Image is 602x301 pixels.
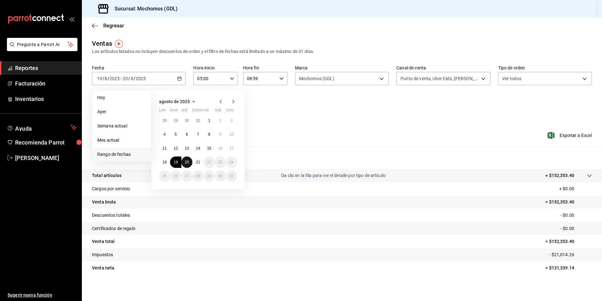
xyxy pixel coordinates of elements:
p: Venta total [92,238,115,245]
p: + $0.00 [559,186,592,192]
p: = $131,339.14 [545,265,592,271]
span: Semana actual [97,123,146,129]
span: Regresar [103,23,124,29]
abbr: 20 de agosto de 2025 [185,160,189,164]
p: - $0.00 [560,225,592,232]
span: - [121,76,122,81]
abbr: domingo [226,108,234,115]
abbr: 12 de agosto de 2025 [173,146,178,150]
span: Ver todos [502,75,521,82]
abbr: 1 de agosto de 2025 [208,118,210,123]
abbr: 31 de julio de 2025 [196,118,200,123]
p: Impuestos [92,251,113,258]
label: Canal de venta [396,66,490,70]
span: Reportes [15,64,77,72]
abbr: 3 de agosto de 2025 [230,118,233,123]
button: 15 de agosto de 2025 [204,143,215,154]
abbr: lunes [159,108,166,115]
span: Mochomos (GDL) [299,75,334,82]
abbr: 28 de julio de 2025 [162,118,167,123]
button: 6 de agosto de 2025 [181,129,192,140]
p: Da clic en la fila para ver el detalle por tipo de artículo [281,172,386,179]
span: Recomienda Parrot [15,138,77,147]
abbr: 11 de agosto de 2025 [162,146,167,150]
button: 29 de agosto de 2025 [204,170,215,182]
button: 31 de agosto de 2025 [226,170,237,182]
abbr: 25 de agosto de 2025 [162,174,167,178]
button: 24 de agosto de 2025 [226,156,237,168]
button: 5 de agosto de 2025 [170,129,181,140]
button: 7 de agosto de 2025 [192,129,203,140]
label: Tipo de orden [498,66,592,70]
span: / [107,76,109,81]
p: Cargos por servicio [92,186,130,192]
abbr: 7 de agosto de 2025 [197,132,199,137]
input: -- [122,76,128,81]
abbr: viernes [204,108,209,115]
button: Regresar [92,23,124,29]
abbr: sábado [215,108,221,115]
abbr: 23 de agosto de 2025 [218,160,222,164]
abbr: 4 de agosto de 2025 [163,132,166,137]
p: + $152,353.40 [545,172,574,179]
span: Inventarios [15,95,77,103]
input: ---- [109,76,120,81]
abbr: 28 de agosto de 2025 [196,174,200,178]
button: 30 de julio de 2025 [181,115,192,126]
span: Ayuda [15,124,68,131]
span: / [102,76,104,81]
button: 27 de agosto de 2025 [181,170,192,182]
button: open_drawer_menu [69,16,74,21]
a: Pregunta a Parrot AI [4,46,77,52]
abbr: 16 de agosto de 2025 [218,146,222,150]
p: Descuentos totales [92,212,130,219]
button: 11 de agosto de 2025 [159,143,170,154]
abbr: 29 de julio de 2025 [173,118,178,123]
abbr: 13 de agosto de 2025 [185,146,189,150]
abbr: 21 de agosto de 2025 [196,160,200,164]
abbr: 10 de agosto de 2025 [230,132,234,137]
abbr: 2 de agosto de 2025 [219,118,221,123]
button: 28 de julio de 2025 [159,115,170,126]
abbr: 24 de agosto de 2025 [230,160,234,164]
button: 14 de agosto de 2025 [192,143,203,154]
button: 25 de agosto de 2025 [159,170,170,182]
abbr: 17 de agosto de 2025 [230,146,234,150]
div: Los artículos listados no incluyen descuentos de orden y el filtro de fechas está limitado a un m... [92,48,592,55]
button: 17 de agosto de 2025 [226,143,237,154]
span: Rango de fechas [97,151,146,158]
button: 16 de agosto de 2025 [215,143,226,154]
abbr: 5 de agosto de 2025 [175,132,177,137]
button: 13 de agosto de 2025 [181,143,192,154]
button: 29 de julio de 2025 [170,115,181,126]
button: 21 de agosto de 2025 [192,156,203,168]
span: Facturación [15,79,77,88]
span: / [133,76,135,81]
button: 4 de agosto de 2025 [159,129,170,140]
button: agosto de 2025 [159,98,197,105]
button: 12 de agosto de 2025 [170,143,181,154]
p: Resumen [92,154,592,162]
input: -- [104,76,107,81]
abbr: 29 de agosto de 2025 [207,174,211,178]
span: agosto de 2025 [159,99,190,104]
abbr: 26 de agosto de 2025 [173,174,178,178]
p: - $0.00 [560,212,592,219]
span: [PERSON_NAME] [15,154,77,162]
abbr: 6 de agosto de 2025 [186,132,188,137]
button: Exportar a Excel [549,132,592,139]
h3: Sucursal: Mochomos (GDL) [110,5,178,13]
button: 2 de agosto de 2025 [215,115,226,126]
button: 30 de agosto de 2025 [215,170,226,182]
input: -- [97,76,102,81]
abbr: miércoles [181,108,187,115]
p: = $152,353.40 [545,199,592,205]
span: / [128,76,130,81]
abbr: 15 de agosto de 2025 [207,146,211,150]
button: 3 de agosto de 2025 [226,115,237,126]
abbr: 14 de agosto de 2025 [196,146,200,150]
p: = $152,353.40 [545,238,592,245]
img: Tooltip marker [115,40,123,48]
